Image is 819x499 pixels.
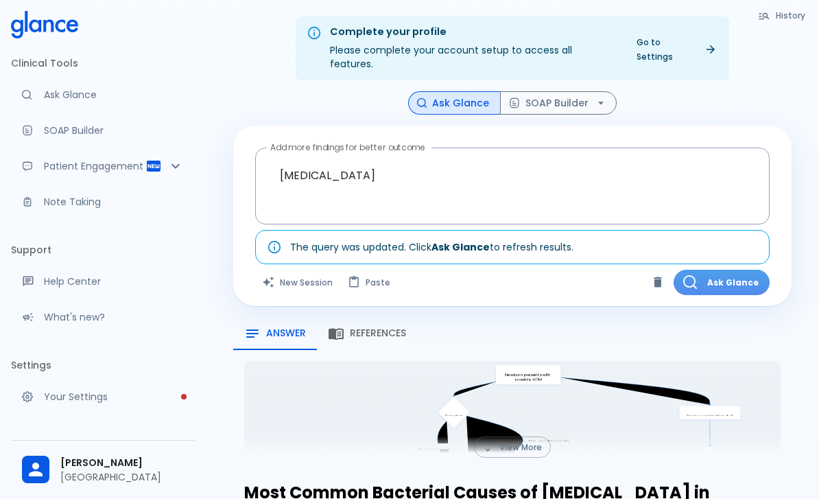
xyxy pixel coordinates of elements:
a: Advanced note-taking [11,187,195,217]
li: Settings [11,349,195,382]
button: History [751,5,814,25]
span: References [350,327,406,340]
button: Ask Glance [408,91,501,115]
div: Complete your profile [330,25,617,40]
button: Clears all inputs and results. [255,270,341,295]
button: Ask Glance [674,270,770,295]
a: Get help from our support team [11,266,195,297]
label: Add more findings for better outcome [270,141,425,153]
li: Support [11,233,195,266]
div: [PERSON_NAME][GEOGRAPHIC_DATA] [11,446,195,494]
a: Please complete account setup [11,382,195,412]
p: Ask Glance [44,88,184,102]
p: Symptoms [445,413,466,418]
strong: Ask Glance [431,240,490,254]
div: Patient Reports & Referrals [11,151,195,181]
a: Go to Settings [628,32,724,67]
span: Answer [266,327,306,340]
button: SOAP Builder [500,91,617,115]
textarea: [MEDICAL_DATA] [265,154,760,197]
a: Moramiz: Find ICD10AM codes instantly [11,80,195,110]
div: Recent updates and feature releases [11,302,195,332]
p: Help Center [44,275,184,288]
p: [GEOGRAPHIC_DATA] [60,470,184,484]
p: Your Settings [44,390,184,404]
p: Patient Engagement [44,159,145,173]
p: Note Taking [44,195,184,209]
p: SOAP Builder [44,124,184,137]
span: [PERSON_NAME] [60,456,184,470]
a: Docugen: Compose a clinical documentation in seconds [11,115,195,146]
p: Newborn presents with possible AOM [503,373,553,382]
p: What's new? [44,310,184,324]
p: Review vaccination status [687,413,737,418]
button: Clear [648,272,668,292]
li: Clinical Tools [11,47,195,80]
div: Please complete your account setup to access all features. [330,21,617,76]
div: The query was updated. Click to refresh results. [290,235,573,259]
button: Paste from clipboard [341,270,399,295]
button: View More [474,437,551,458]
